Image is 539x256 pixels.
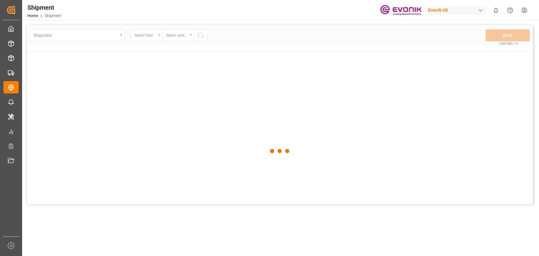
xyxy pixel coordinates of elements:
div: Evonik US [426,6,486,15]
button: Help Center [503,3,517,17]
button: Evonik US [426,4,489,16]
a: Home [27,14,38,18]
img: Evonik-brand-mark-Deep-Purple-RGB.jpeg_1700498283.jpeg [380,5,421,16]
button: show 0 new notifications [489,3,503,17]
div: Shipment [27,3,61,12]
